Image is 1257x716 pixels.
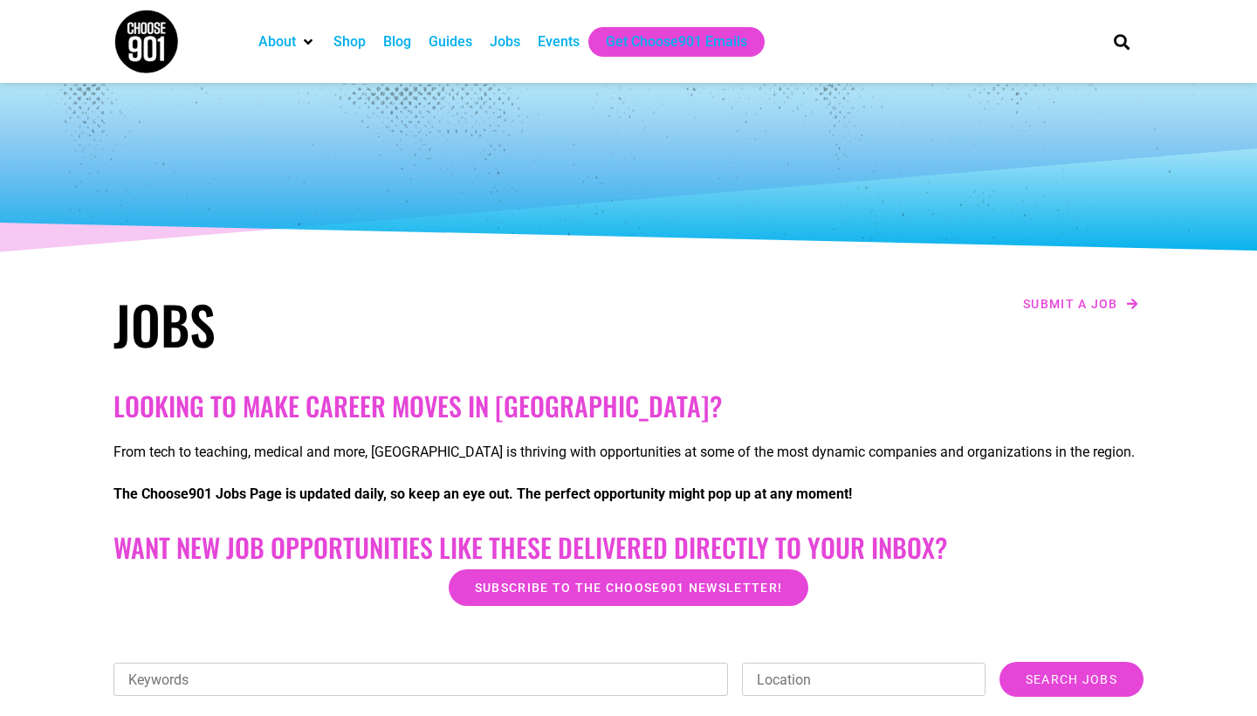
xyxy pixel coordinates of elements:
[490,31,520,52] a: Jobs
[1023,298,1118,310] span: Submit a job
[1018,293,1144,315] a: Submit a job
[250,27,1084,57] nav: Main nav
[258,31,296,52] a: About
[333,31,366,52] a: Shop
[113,663,728,696] input: Keywords
[113,293,620,355] h1: Jobs
[250,27,325,57] div: About
[113,532,1144,563] h2: Want New Job Opportunities like these Delivered Directly to your Inbox?
[475,582,782,594] span: Subscribe to the Choose901 newsletter!
[113,390,1144,422] h2: Looking to make career moves in [GEOGRAPHIC_DATA]?
[538,31,580,52] a: Events
[449,569,808,606] a: Subscribe to the Choose901 newsletter!
[429,31,472,52] a: Guides
[999,662,1144,697] input: Search Jobs
[383,31,411,52] a: Blog
[113,485,852,502] strong: The Choose901 Jobs Page is updated daily, so keep an eye out. The perfect opportunity might pop u...
[113,442,1144,463] p: From tech to teaching, medical and more, [GEOGRAPHIC_DATA] is thriving with opportunities at some...
[606,31,747,52] a: Get Choose901 Emails
[1108,27,1137,56] div: Search
[742,663,986,696] input: Location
